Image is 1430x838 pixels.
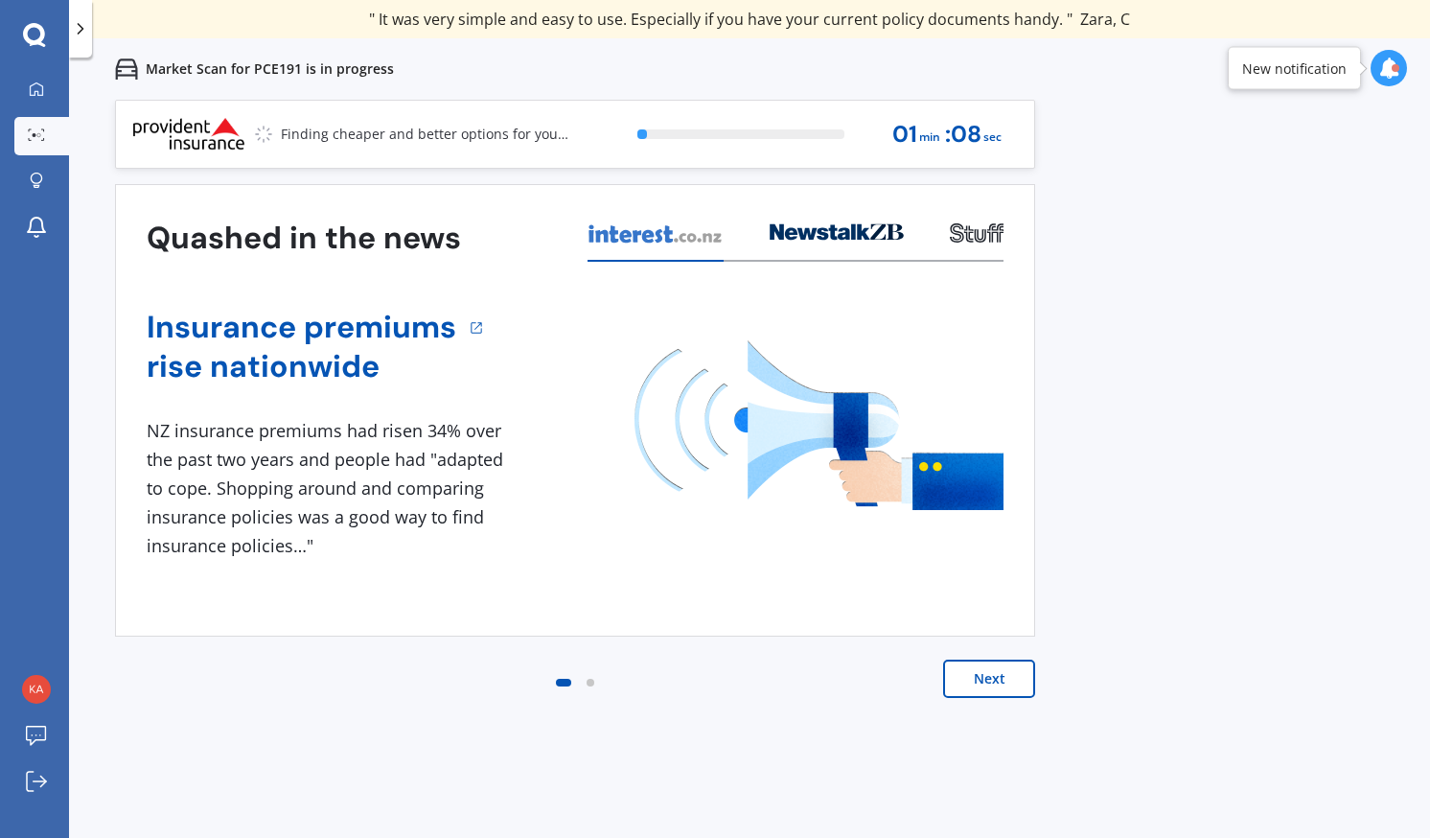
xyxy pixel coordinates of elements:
[943,660,1035,698] button: Next
[281,125,568,144] p: Finding cheaper and better options for you...
[147,219,461,258] h3: Quashed in the news
[983,125,1002,151] span: sec
[22,675,51,704] img: 757d6641844bb76523103c50a31dc99a
[146,59,394,79] p: Market Scan for PCE191 is in progress
[147,308,456,347] a: Insurance premiums
[945,122,981,148] span: : 08
[115,58,138,81] img: car.f15378c7a67c060ca3f3.svg
[147,417,511,560] div: NZ insurance premiums had risen 34% over the past two years and people had "adapted to cope. Shop...
[892,122,917,148] span: 01
[634,340,1003,510] img: media image
[147,347,456,386] a: rise nationwide
[919,125,940,151] span: min
[1242,58,1347,78] div: New notification
[131,118,246,151] img: Logo_7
